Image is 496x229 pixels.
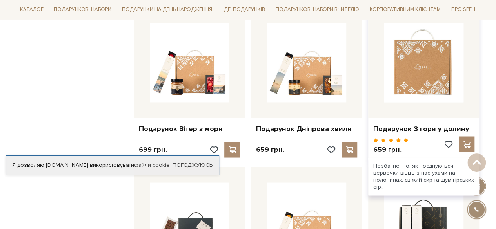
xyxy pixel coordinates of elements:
[373,124,474,133] a: Подарунок З гори у долину
[256,145,284,154] p: 659 грн.
[17,4,47,16] a: Каталог
[256,124,357,133] a: Подарунок Дніпрова хвиля
[220,4,268,16] a: Ідеї подарунків
[367,4,444,16] a: Корпоративним клієнтам
[51,4,114,16] a: Подарункові набори
[384,23,463,102] img: Подарунок З гори у долину
[119,4,215,16] a: Подарунки на День народження
[134,162,170,168] a: файли cookie
[6,162,219,169] div: Я дозволяю [DOMAIN_NAME] використовувати
[448,4,479,16] a: Про Spell
[139,145,167,154] p: 699 грн.
[273,3,362,16] a: Подарункові набори Вчителю
[373,145,409,154] p: 659 грн.
[368,157,479,195] div: Незбагненно, як поєднуються вервечки вівців з пастухами на полонинах, свіжий сир та шум гірських ...
[173,162,213,169] a: Погоджуюсь
[139,124,240,133] a: Подарунок Вітер з моря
